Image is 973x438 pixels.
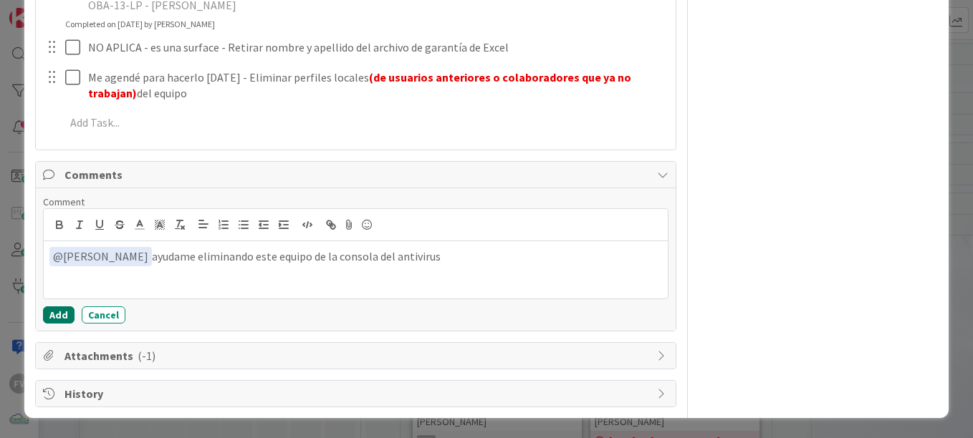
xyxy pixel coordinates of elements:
p: Me agendé para hacerlo [DATE] - Eliminar perfiles locales del equipo [88,69,666,102]
p: ayudame eliminando este equipo de la consola del antivirus [49,247,662,266]
span: ( -1 ) [138,349,155,363]
span: Attachments [64,347,650,364]
span: Comment [43,195,85,208]
button: Cancel [82,306,125,323]
p: NO APLICA - es una surface - Retirar nombre y apellido del archivo de garantía de Excel [88,39,666,56]
span: [PERSON_NAME] [53,249,148,263]
span: @ [53,249,63,263]
button: Add [43,306,75,323]
span: Comments [64,166,650,183]
div: Completed on [DATE] by [PERSON_NAME] [65,18,215,31]
span: History [64,385,650,402]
